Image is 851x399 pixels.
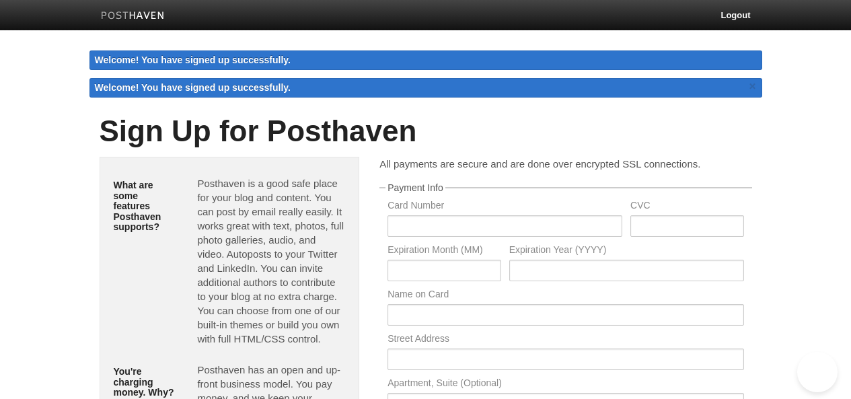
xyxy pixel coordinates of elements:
label: Apartment, Suite (Optional) [387,378,743,391]
h1: Sign Up for Posthaven [100,115,752,147]
label: Card Number [387,201,622,213]
legend: Payment Info [385,183,445,192]
a: × [747,78,759,95]
p: All payments are secure and are done over encrypted SSL connections. [379,157,751,171]
label: Expiration Month (MM) [387,245,501,258]
img: Posthaven-bar [101,11,165,22]
label: Name on Card [387,289,743,302]
h5: What are some features Posthaven supports? [114,180,178,232]
h5: You're charging money. Why? [114,367,178,398]
div: Welcome! You have signed up successfully. [89,50,762,70]
p: Posthaven is a good safe place for your blog and content. You can post by email really easily. It... [197,176,345,346]
label: Expiration Year (YYYY) [509,245,744,258]
span: Welcome! You have signed up successfully. [95,82,291,93]
iframe: Help Scout Beacon - Open [797,352,838,392]
label: Street Address [387,334,743,347]
label: CVC [630,201,743,213]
